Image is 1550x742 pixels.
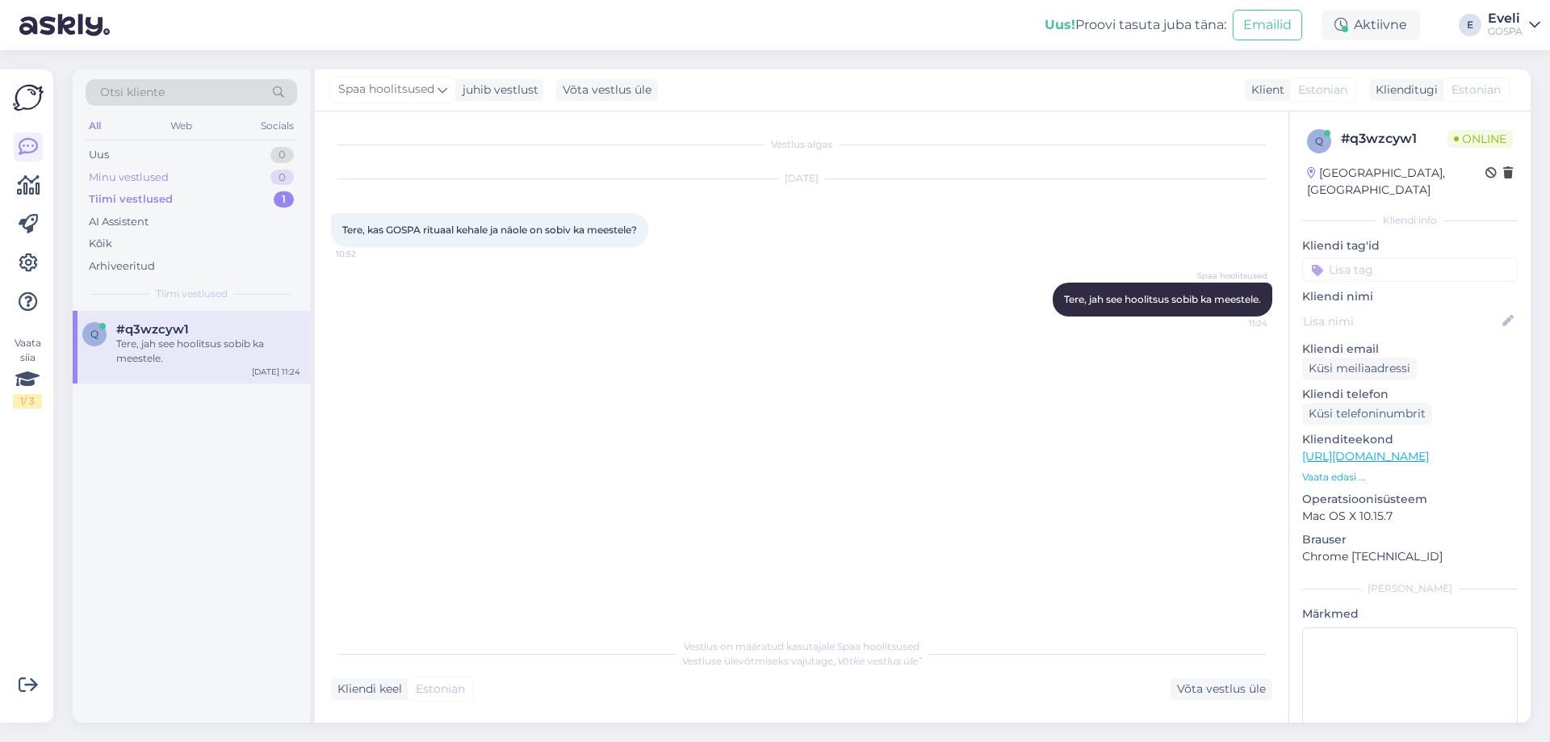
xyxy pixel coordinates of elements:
div: Proovi tasuta juba täna: [1045,15,1226,35]
span: Otsi kliente [100,84,165,101]
i: „Võtke vestlus üle” [833,655,922,667]
div: Küsi meiliaadressi [1302,358,1417,379]
span: q [1315,135,1323,147]
input: Lisa tag [1302,258,1518,282]
span: Estonian [1298,82,1347,99]
div: Aktiivne [1322,10,1420,40]
span: q [90,328,98,340]
div: Kõik [89,236,112,252]
p: Märkmed [1302,606,1518,623]
span: 11:24 [1207,317,1267,329]
div: Web [167,115,195,136]
span: Estonian [416,681,465,698]
div: E [1459,14,1481,36]
p: Vaata edasi ... [1302,470,1518,484]
div: Kliendi info [1302,213,1518,228]
p: Operatsioonisüsteem [1302,491,1518,508]
span: Tere, jah see hoolitsus sobib ka meestele. [1064,293,1261,305]
div: AI Assistent [89,214,149,230]
a: [URL][DOMAIN_NAME] [1302,449,1429,463]
div: Minu vestlused [89,170,169,186]
div: 0 [270,147,294,163]
span: Estonian [1452,82,1501,99]
span: 10:52 [336,248,396,260]
b: Uus! [1045,17,1075,32]
button: Emailid [1233,10,1302,40]
div: Tiimi vestlused [89,191,173,208]
div: [PERSON_NAME] [1302,581,1518,596]
p: Kliendi email [1302,341,1518,358]
img: Askly Logo [13,82,44,113]
div: Võta vestlus üle [556,79,658,101]
div: All [86,115,104,136]
span: Tere, kas GOSPA rituaal kehale ja näole on sobiv ka meestele? [342,224,637,236]
div: Klienditugi [1369,82,1438,99]
p: Klienditeekond [1302,431,1518,448]
div: Vestlus algas [331,137,1272,152]
span: Spaa hoolitsused [1197,270,1267,282]
div: Küsi telefoninumbrit [1302,403,1432,425]
div: Kliendi keel [331,681,402,698]
span: #q3wzcyw1 [116,322,189,337]
p: Kliendi telefon [1302,386,1518,403]
input: Lisa nimi [1303,312,1499,330]
div: Võta vestlus üle [1171,678,1272,700]
div: # q3wzcyw1 [1341,129,1447,149]
p: Mac OS X 10.15.7 [1302,508,1518,525]
div: Arhiveeritud [89,258,155,275]
div: Uus [89,147,109,163]
div: juhib vestlust [456,82,538,99]
span: Spaa hoolitsused [338,81,434,99]
div: [GEOGRAPHIC_DATA], [GEOGRAPHIC_DATA] [1307,165,1485,199]
div: Eveli [1488,12,1523,25]
div: Socials [258,115,297,136]
span: Vestlus on määratud kasutajale Spaa hoolitsused [684,640,920,652]
p: Chrome [TECHNICAL_ID] [1302,548,1518,565]
div: GOSPA [1488,25,1523,38]
span: Tiimi vestlused [156,287,228,301]
span: Online [1447,130,1513,148]
span: Vestluse ülevõtmiseks vajutage [682,655,922,667]
p: Kliendi tag'id [1302,237,1518,254]
div: Tere, jah see hoolitsus sobib ka meestele. [116,337,300,366]
div: [DATE] 11:24 [252,366,300,378]
p: Kliendi nimi [1302,288,1518,305]
div: 1 [274,191,294,208]
div: Klient [1245,82,1284,99]
div: 1 / 3 [13,394,42,409]
div: Vaata siia [13,336,42,409]
div: 0 [270,170,294,186]
a: EveliGOSPA [1488,12,1540,38]
p: Brauser [1302,531,1518,548]
div: [DATE] [331,171,1272,186]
